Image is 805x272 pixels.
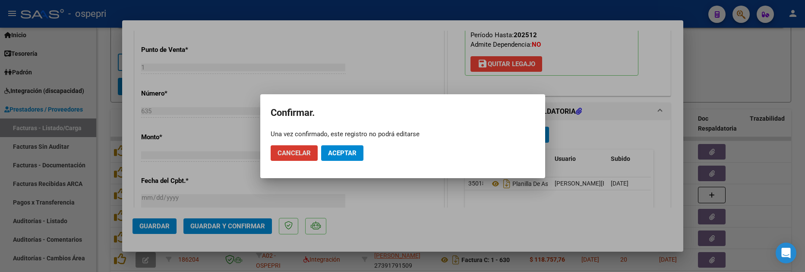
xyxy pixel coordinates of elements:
span: Cancelar [278,149,311,157]
h2: Confirmar. [271,105,535,121]
button: Cancelar [271,145,318,161]
div: Open Intercom Messenger [776,243,796,263]
button: Aceptar [321,145,363,161]
span: Aceptar [328,149,357,157]
div: Una vez confirmado, este registro no podrá editarse [271,130,535,138]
